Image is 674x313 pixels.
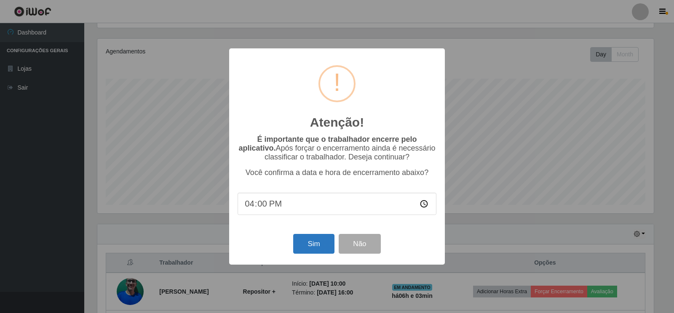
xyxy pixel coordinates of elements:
[310,115,364,130] h2: Atenção!
[238,168,436,177] p: Você confirma a data e hora de encerramento abaixo?
[293,234,334,254] button: Sim
[238,135,417,152] b: É importante que o trabalhador encerre pelo aplicativo.
[339,234,380,254] button: Não
[238,135,436,162] p: Após forçar o encerramento ainda é necessário classificar o trabalhador. Deseja continuar?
